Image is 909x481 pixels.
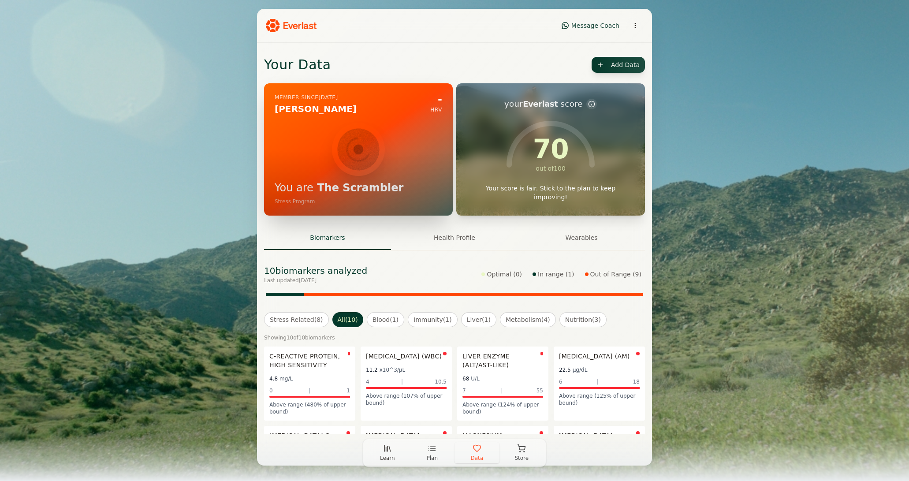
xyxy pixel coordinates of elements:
[478,268,525,280] button: Optimal (0)
[462,401,543,415] div: Above range (124% of upper bound)
[264,226,391,250] button: Biomarkers
[559,352,630,361] span: [MEDICAL_DATA] (AM)
[332,312,363,327] button: All(10)
[264,265,367,277] div: 10 biomarkers analyzed
[279,376,293,382] span: mg/L
[269,387,273,394] span: 0
[571,21,619,30] span: Message Coach
[366,367,378,373] span: 11.2
[557,19,624,33] button: Message Coach
[380,455,395,462] span: Learn
[504,98,583,110] h2: your score
[633,378,640,385] span: 18
[275,198,315,205] div: Stress Program
[471,376,480,382] span: U/L
[592,57,645,73] button: Add Data
[559,431,613,440] span: [MEDICAL_DATA]
[500,312,556,327] button: Metabolism(4)
[408,312,458,327] button: Immunity(1)
[529,268,577,280] button: In range (1)
[366,431,420,440] span: [MEDICAL_DATA]
[581,268,645,280] button: Out of Range (9)
[275,181,442,194] h1: The Scrambler
[586,99,597,109] button: What is the Everlast score made of?
[500,387,502,394] span: |
[559,312,607,327] button: Nutrition(3)
[559,392,640,406] div: Above range (125% of upper bound)
[264,57,331,73] h1: Your Data
[264,334,645,341] p: Showing 10 of 10 biomarkers
[332,123,385,176] img: Stress signal animation
[462,387,466,394] span: 7
[266,19,317,33] img: Everlast Logo
[462,431,502,440] span: Magnesium
[597,378,599,385] span: |
[573,367,588,373] span: µg/dL
[470,184,631,201] p: Your score is fair. Stick to the plan to keep improving!
[559,378,563,385] span: 6
[514,455,529,462] span: Store
[367,312,404,327] button: Blood(1)
[309,387,310,394] span: |
[470,455,483,462] span: Data
[462,376,469,382] span: 68
[346,387,350,394] span: 1
[426,455,438,462] span: Plan
[533,134,569,164] span: 70
[523,99,558,108] span: Everlast
[518,226,645,250] button: Wearables
[391,226,518,250] button: Health Profile
[269,401,350,415] div: Above range (480% of upper bound)
[366,378,369,385] span: 4
[269,376,278,382] span: 4.8
[536,387,543,394] span: 55
[435,378,447,385] span: 10.5
[275,182,313,194] span: You are
[264,312,329,327] button: Stress Related(8)
[461,312,496,327] button: Liver(1)
[536,164,566,173] div: out of 100
[269,431,330,440] span: [MEDICAL_DATA]-S
[269,352,348,369] span: C-Reactive Protein, High Sensitivity
[380,367,405,373] span: x10^3/µL
[559,367,571,373] span: 22.5
[366,352,442,361] span: [MEDICAL_DATA] (WBC)
[401,378,403,385] span: |
[462,352,540,369] span: Liver Enzyme (ALT/AST-like)
[264,277,367,284] p: Last updated [DATE]
[366,392,447,406] div: Above range (107% of upper bound)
